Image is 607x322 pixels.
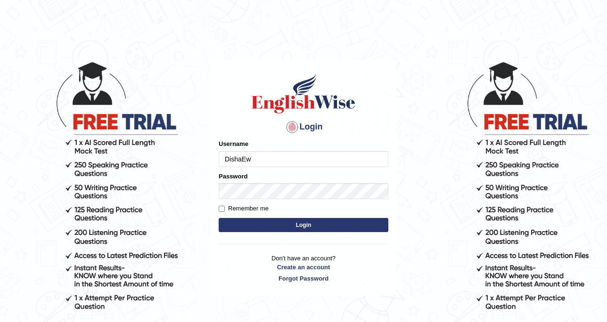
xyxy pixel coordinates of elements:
img: Logo of English Wise sign in for intelligent practice with AI [250,72,357,115]
a: Create an account [219,263,388,272]
button: Login [219,218,388,232]
label: Username [219,139,248,148]
a: Forgot Password [219,274,388,283]
p: Don't have an account? [219,254,388,283]
h4: Login [219,120,388,135]
label: Password [219,172,247,181]
label: Remember me [219,204,269,213]
input: Remember me [219,206,225,212]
